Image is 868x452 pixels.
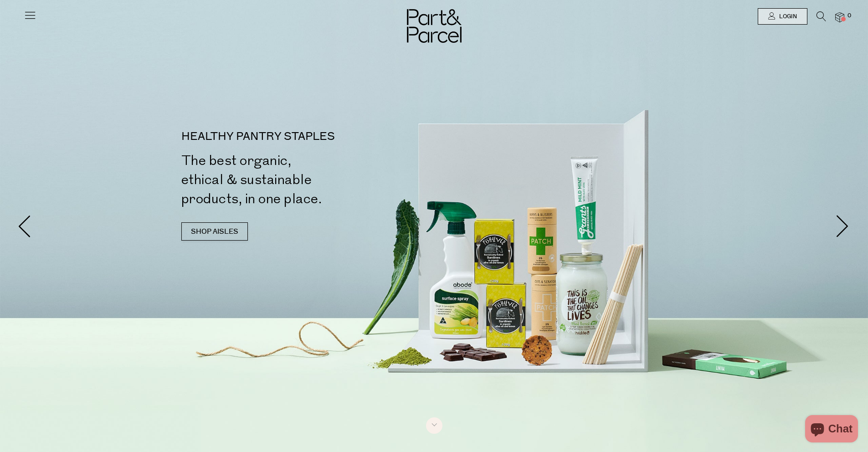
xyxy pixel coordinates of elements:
img: Part&Parcel [407,9,462,43]
span: Login [777,13,797,21]
a: 0 [835,12,844,22]
a: SHOP AISLES [181,222,248,241]
span: 0 [845,12,853,20]
a: Login [758,8,807,25]
inbox-online-store-chat: Shopify online store chat [802,415,861,445]
h2: The best organic, ethical & sustainable products, in one place. [181,151,438,209]
p: HEALTHY PANTRY STAPLES [181,131,438,142]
